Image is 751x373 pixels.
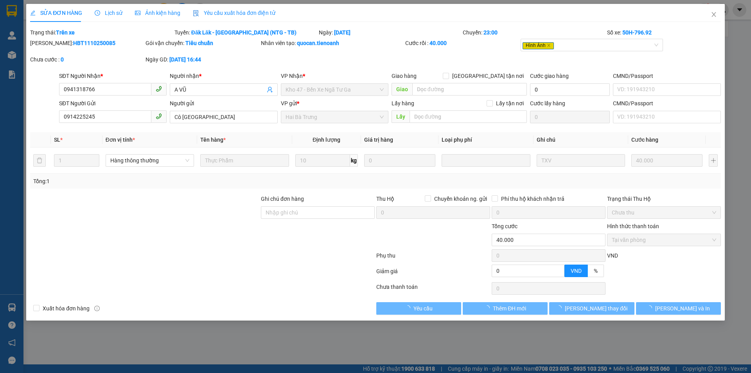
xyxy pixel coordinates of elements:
input: Dọc đường [410,110,527,123]
span: kg [350,154,358,167]
span: SỬA ĐƠN HÀNG [30,10,82,16]
th: Loại phụ phí [438,132,533,148]
b: Tiêu chuẩn [185,40,213,46]
div: Tuyến: [174,28,318,37]
span: Đơn vị tính [106,137,135,143]
div: Trạng thái Thu Hộ [607,195,721,203]
span: phone [156,113,162,119]
div: Nhân viên tạo: [261,39,404,47]
span: Giao [392,83,412,96]
input: Ghi Chú [537,154,625,167]
span: Hàng thông thường [110,155,189,166]
input: Dọc đường [412,83,527,96]
div: Chuyến: [462,28,606,37]
span: Tên hàng [200,137,226,143]
span: info-circle [94,306,100,311]
button: [PERSON_NAME] thay đổi [549,302,634,315]
label: Ghi chú đơn hàng [261,196,304,202]
span: Tổng cước [492,223,517,229]
img: icon [193,10,199,16]
div: Ngày: [318,28,462,37]
span: phone [156,86,162,92]
label: Cước giao hàng [530,73,569,79]
input: Cước lấy hàng [530,111,610,123]
div: CMND/Passport [613,72,720,80]
span: Lấy [392,110,410,123]
span: Lấy hàng [392,100,414,106]
span: Ảnh kiện hàng [135,10,180,16]
div: Người gửi [170,99,277,108]
b: Đăk Lăk - [GEOGRAPHIC_DATA] (NTG - TB) [191,29,296,36]
span: Định lượng [313,137,340,143]
button: plus [709,154,717,167]
input: VD: Bàn, Ghế [200,154,289,167]
b: 50H-796.92 [622,29,652,36]
div: Trạng thái: [29,28,174,37]
button: [PERSON_NAME] và In [636,302,721,315]
b: 40.000 [429,40,447,46]
span: edit [30,10,36,16]
input: Cước giao hàng [530,83,610,96]
span: [PERSON_NAME] thay đổi [565,304,627,313]
div: Ngày GD: [146,55,259,64]
div: Tổng: 1 [33,177,290,186]
span: picture [135,10,140,16]
span: Phí thu hộ khách nhận trả [498,195,568,203]
div: SĐT Người Nhận [59,72,167,80]
b: 0 [61,56,64,63]
span: Chưa thu [612,207,716,218]
th: Ghi chú [534,132,628,148]
span: Tại văn phòng [612,234,716,246]
input: 0 [631,154,702,167]
b: Trên xe [56,29,75,36]
span: SL [54,137,60,143]
div: Cước rồi : [405,39,519,47]
div: Chưa thanh toán [375,283,491,296]
span: close [711,11,717,18]
b: 23:00 [483,29,498,36]
label: Cước lấy hàng [530,100,565,106]
span: loading [647,305,655,311]
span: Lấy tận nơi [493,99,527,108]
span: Hai Bà Trưng [286,111,384,123]
span: % [594,268,598,274]
span: loading [484,305,493,311]
span: user-add [267,86,273,93]
span: loading [556,305,565,311]
span: Lịch sử [95,10,122,16]
b: quocan.tienoanh [297,40,339,46]
span: clock-circle [95,10,100,16]
b: HBT1110250085 [73,40,115,46]
span: Giá trị hàng [364,137,393,143]
div: [PERSON_NAME]: [30,39,144,47]
span: VND [571,268,582,274]
span: Yêu cầu [413,304,433,313]
input: 0 [364,154,435,167]
span: VND [607,252,618,259]
span: [PERSON_NAME] và In [655,304,710,313]
div: CMND/Passport [613,99,720,108]
span: Kho 47 - Bến Xe Ngã Tư Ga [286,84,384,96]
span: Giao hàng [392,73,417,79]
div: Chưa cước : [30,55,144,64]
div: Gói vận chuyển: [146,39,259,47]
button: Close [703,4,725,26]
span: VP Nhận [281,73,303,79]
span: Hình Ảnh [523,42,554,49]
span: loading [405,305,413,311]
input: Ghi chú đơn hàng [261,206,375,219]
div: Số xe: [606,28,722,37]
div: Phụ thu [375,251,491,265]
div: Giảm giá [375,267,491,281]
div: SĐT Người Gửi [59,99,167,108]
span: Cước hàng [631,137,658,143]
span: [GEOGRAPHIC_DATA] tận nơi [449,72,527,80]
button: delete [33,154,46,167]
button: Yêu cầu [376,302,461,315]
span: Yêu cầu xuất hóa đơn điện tử [193,10,275,16]
b: [DATE] 16:44 [169,56,201,63]
div: Người nhận [170,72,277,80]
div: VP gửi [281,99,388,108]
span: close [547,43,551,47]
span: Chuyển khoản ng. gửi [431,195,490,203]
